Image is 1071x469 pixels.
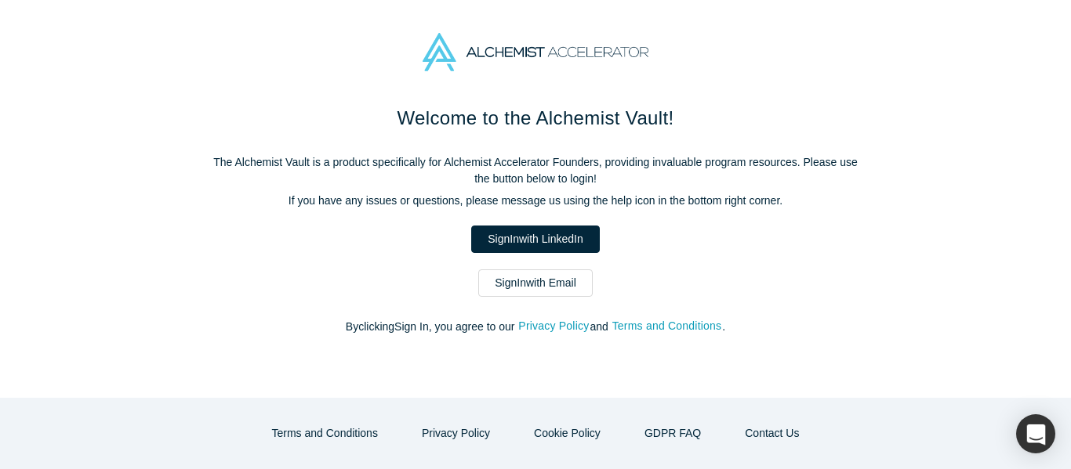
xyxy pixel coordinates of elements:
a: SignInwith Email [478,269,593,297]
h1: Welcome to the Alchemist Vault! [206,104,865,132]
a: GDPR FAQ [628,420,717,447]
button: Privacy Policy [517,317,590,335]
button: Contact Us [728,420,815,447]
p: By clicking Sign In , you agree to our and . [206,319,865,335]
p: The Alchemist Vault is a product specifically for Alchemist Accelerator Founders, providing inval... [206,154,865,187]
button: Cookie Policy [517,420,617,447]
button: Terms and Conditions [256,420,394,447]
button: Privacy Policy [405,420,506,447]
img: Alchemist Accelerator Logo [423,33,648,71]
p: If you have any issues or questions, please message us using the help icon in the bottom right co... [206,193,865,209]
button: Terms and Conditions [612,317,723,335]
a: SignInwith LinkedIn [471,225,599,253]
